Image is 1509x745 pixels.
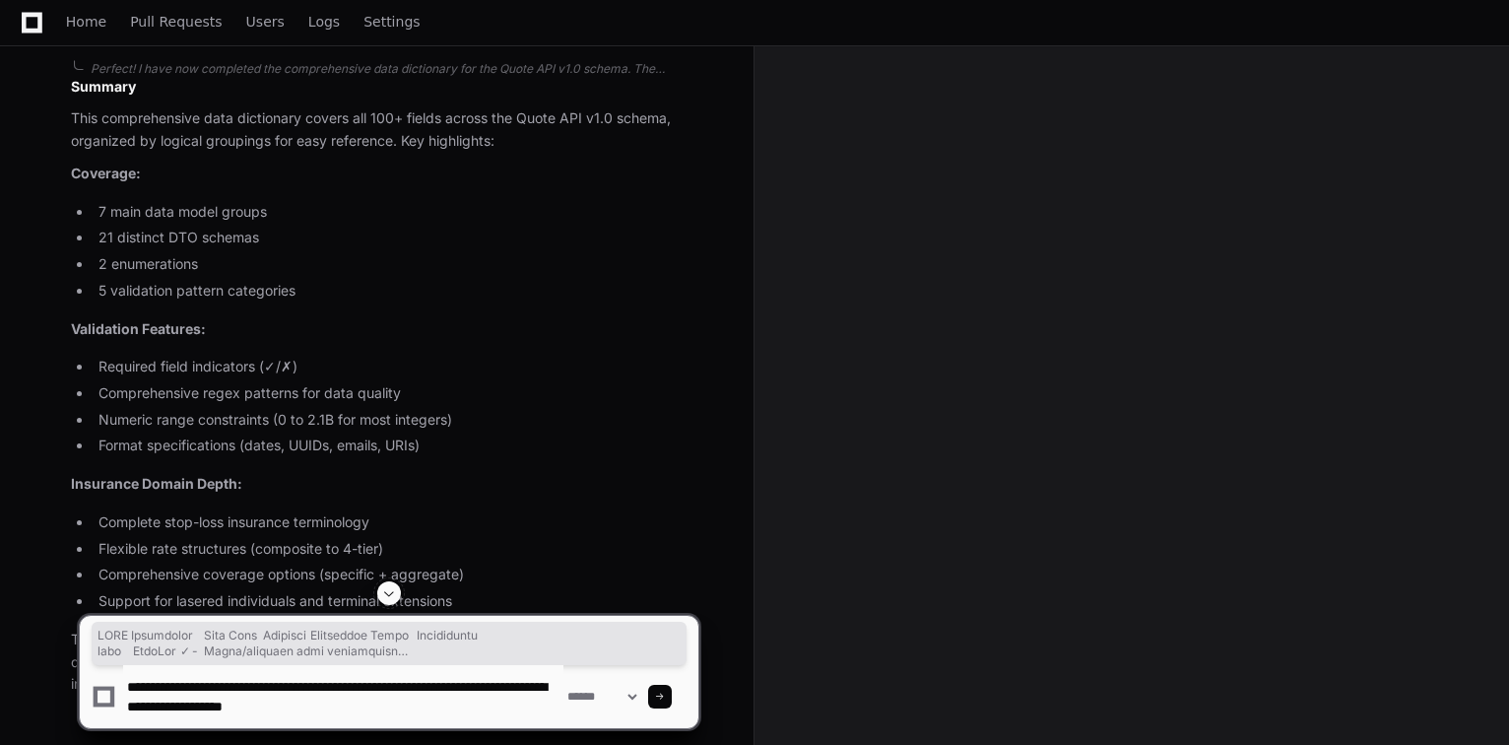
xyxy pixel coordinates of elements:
li: Comprehensive regex patterns for data quality [93,382,698,405]
strong: Validation Features: [71,320,206,337]
li: 7 main data model groups [93,201,698,224]
li: Flexible rate structures (composite to 4-tier) [93,538,698,561]
li: Numeric range constraints (0 to 2.1B for most integers) [93,409,698,432]
span: Home [66,16,106,28]
li: Comprehensive coverage options (specific + aggregate) [93,564,698,586]
span: Pull Requests [130,16,222,28]
div: Perfect! I have now completed the comprehensive data dictionary for the Quote API v1.0 schema. Th... [91,61,698,77]
span: Users [246,16,285,28]
li: 5 validation pattern categories [93,280,698,303]
li: 2 enumerations [93,253,698,276]
strong: Insurance Domain Depth: [71,475,242,492]
span: LORE Ipsumdolor Sita Cons Adipisci Elitseddoe Tempo Incididuntu labo EtdoLor ✓ - Magna/aliquaen a... [98,628,681,659]
span: Logs [308,16,340,28]
h2: Summary [71,77,698,97]
li: 21 distinct DTO schemas [93,227,698,249]
span: Settings [363,16,420,28]
strong: Coverage: [71,165,141,181]
li: Required field indicators (✓/✗) [93,356,698,378]
li: Complete stop-loss insurance terminology [93,511,698,534]
li: Format specifications (dates, UUIDs, emails, URIs) [93,435,698,457]
p: This comprehensive data dictionary covers all 100+ fields across the Quote API v1.0 schema, organ... [71,107,698,153]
